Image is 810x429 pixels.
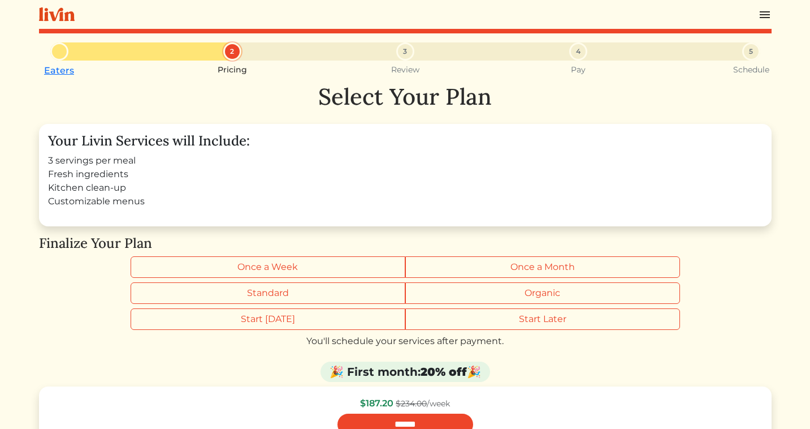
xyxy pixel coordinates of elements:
[131,282,405,304] label: Standard
[131,308,680,330] div: Start timing
[39,334,772,348] div: You'll schedule your services after payment.
[403,46,407,57] span: 3
[39,235,772,252] h4: Finalize Your Plan
[48,168,763,181] li: Fresh ingredients
[218,65,247,75] small: Pricing
[396,398,427,409] s: $234.00
[48,154,763,168] li: 3 servings per meal
[571,65,586,75] small: Pay
[360,398,393,409] span: $187.20
[39,7,75,22] img: livin-logo-a0d97d1a881af30f6274990eb6222085a2533c92bbd1e4f22c21b4f0d0e3210c.svg
[39,83,772,110] h1: Select Your Plan
[749,46,753,57] span: 5
[131,256,680,278] div: Billing frequency
[405,308,680,330] label: Start Later
[758,8,772,22] img: menu_hamburger-cb6d353cf0ecd9f46ceae1c99ecbeb4a00e71ca567a856bd81f57e9d8c17bb26.svg
[405,256,680,278] label: Once a Month
[48,195,763,208] li: Customizable menus
[320,362,490,382] div: 🎉 First month: 🎉
[131,282,680,304] div: Grocery type
[421,365,467,379] strong: 20% off
[733,65,769,75] small: Schedule
[131,308,405,330] label: Start [DATE]
[131,256,405,278] label: Once a Week
[44,65,74,76] a: Eaters
[396,398,450,409] span: /week
[48,133,763,149] h4: Your Livin Services will Include:
[48,181,763,195] li: Kitchen clean-up
[391,65,419,75] small: Review
[405,282,680,304] label: Organic
[576,46,581,57] span: 4
[230,46,234,57] span: 2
